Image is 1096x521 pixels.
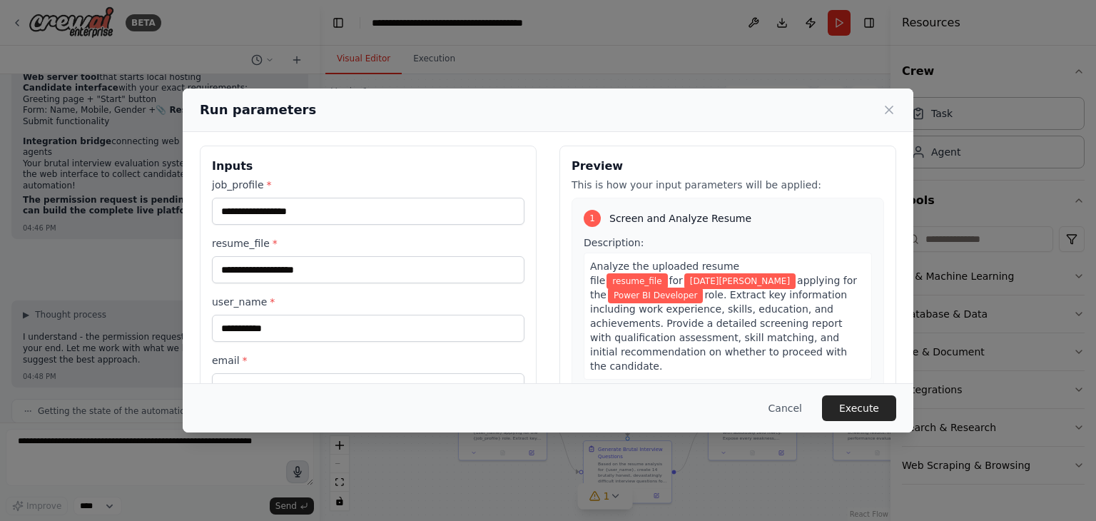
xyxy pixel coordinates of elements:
span: Variable: user_name [684,273,796,289]
label: job_profile [212,178,524,192]
span: for [669,275,683,286]
h3: Inputs [212,158,524,175]
label: user_name [212,295,524,309]
div: 1 [584,210,601,227]
span: Variable: resume_file [607,273,667,289]
span: Variable: job_profile [608,288,703,303]
p: This is how your input parameters will be applied: [572,178,884,192]
span: Description: [584,237,644,248]
span: Analyze the uploaded resume file [590,260,739,286]
button: Execute [822,395,896,421]
span: role. Extract key information including work experience, skills, education, and achievements. Pro... [590,289,847,372]
h2: Run parameters [200,100,316,120]
button: Cancel [757,395,813,421]
h3: Preview [572,158,884,175]
span: Screen and Analyze Resume [609,211,751,226]
label: resume_file [212,236,524,251]
label: email [212,353,524,368]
